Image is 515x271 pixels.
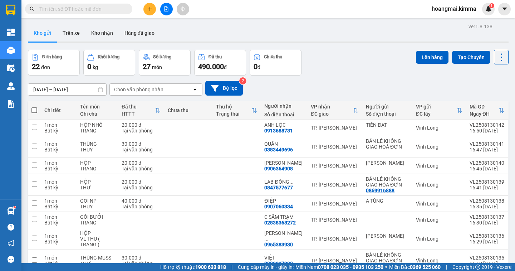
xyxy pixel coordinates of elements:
div: HỘP NHỎ [80,122,114,128]
div: 0907060334 [264,204,293,209]
strong: 1900 633 818 [195,264,226,270]
div: Vĩnh Long [416,125,462,131]
input: Tìm tên, số ĐT hoặc mã đơn [39,5,124,13]
div: BÙI THỊ BÍCH TRÂM [264,230,304,242]
div: LAB ĐÔNG PHƯƠNG [264,179,304,185]
div: Đơn hàng [42,54,62,59]
span: đ [224,64,227,70]
div: TP. [PERSON_NAME] [46,6,104,23]
button: plus [143,3,156,15]
div: VL2508130140 [470,160,504,166]
div: THUY [80,204,114,209]
div: 1 món [44,255,73,261]
div: 1 món [44,198,73,204]
div: TP. [PERSON_NAME] [311,163,359,169]
div: ĐIỆP [264,198,304,204]
span: aim [180,6,185,11]
div: BÁN LẺ KHÔNG GIAO HÓA ĐƠN [366,252,409,263]
div: Tại văn phòng [122,204,161,209]
div: GÓI BƯỞI [80,214,114,220]
button: Bộ lọc [205,81,243,96]
span: Miền Bắc [389,263,441,271]
img: warehouse-icon [7,47,15,54]
div: 1 món [44,160,73,166]
div: Số lượng [153,54,171,59]
div: Vĩnh Long [416,236,462,242]
div: ĐC giao [311,111,353,117]
button: Kho nhận [85,24,119,42]
span: | [446,263,447,271]
div: TP. [PERSON_NAME] [311,125,359,131]
div: VÕ THỊ KIM CHI [366,160,409,166]
div: Bất kỳ [44,239,73,245]
svg: open [192,87,198,92]
span: ... [289,179,294,185]
div: 0869916888 [366,188,394,193]
div: 1 món [44,122,73,128]
div: ANH LỘC [264,122,304,128]
div: GOI NP [80,198,114,204]
div: Bất kỳ [44,185,73,190]
span: 490.000 [198,62,224,71]
span: kg [93,64,98,70]
div: Tại văn phòng [122,185,161,190]
div: Vĩnh Long [416,217,462,223]
button: Số lượng27món [139,50,191,76]
div: Bất kỳ [44,147,73,153]
div: 30.000 đ [122,255,161,261]
div: VL THU ( TRANG ) [80,236,114,247]
div: HTTT [122,111,155,117]
div: THƯ [80,261,114,266]
div: TRANG [80,166,114,171]
div: TIẾN ĐẠT [366,122,409,128]
span: Miền Nam [295,263,383,271]
div: TP. [PERSON_NAME] [311,236,359,242]
div: Vĩnh Long [416,163,462,169]
sup: 1 [14,206,16,208]
div: 0909327990 [264,261,293,266]
span: search [30,6,35,11]
div: Vĩnh Long [416,144,462,150]
div: VL2508130142 [470,122,504,128]
div: 16:29 [DATE] [470,239,504,245]
span: ⚪️ [385,266,387,268]
div: 16:35 [DATE] [470,204,504,209]
span: message [8,256,14,263]
span: 0 [254,62,257,71]
div: 16:45 [DATE] [470,166,504,171]
sup: 1 [489,3,494,8]
img: dashboard-icon [7,29,15,36]
div: TRANG [80,128,114,134]
div: 0847577677 [264,185,293,190]
th: Toggle SortBy [212,101,261,120]
div: 30.000 đ [122,141,161,147]
div: Số điện thoại [366,111,409,117]
div: MINH HOÀNG [264,160,304,166]
div: Bất kỳ [44,204,73,209]
div: C SÂM TRẠM [264,214,304,220]
div: THUY [80,147,114,153]
div: Người gửi [366,104,409,110]
div: TP. [PERSON_NAME] [311,182,359,188]
div: Tại văn phòng [122,261,161,266]
div: Tên món [80,104,114,110]
div: Vĩnh Long [416,258,462,263]
div: 16:47 [DATE] [470,147,504,153]
div: Tại văn phòng [122,128,161,134]
img: solution-icon [7,100,15,108]
span: Hỗ trợ kỹ thuật: [160,263,226,271]
div: Tại văn phòng [122,166,161,171]
span: question-circle [8,224,14,231]
div: THÙNG [80,141,114,147]
div: TP. [PERSON_NAME] [311,258,359,263]
div: Ngày ĐH [470,111,499,117]
span: Cung cấp máy in - giấy in: [238,263,294,271]
div: 1 món [44,141,73,147]
div: BÁN LẺ KHÔNG GIAO HOÁ ĐƠN [6,23,41,58]
span: Nhận: [46,7,64,14]
div: 16:50 [DATE] [470,128,504,134]
div: Chưa thu [264,54,282,59]
div: Chưa thu [168,107,209,113]
div: Vĩnh Long [416,201,462,207]
strong: 0369 525 060 [410,264,441,270]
